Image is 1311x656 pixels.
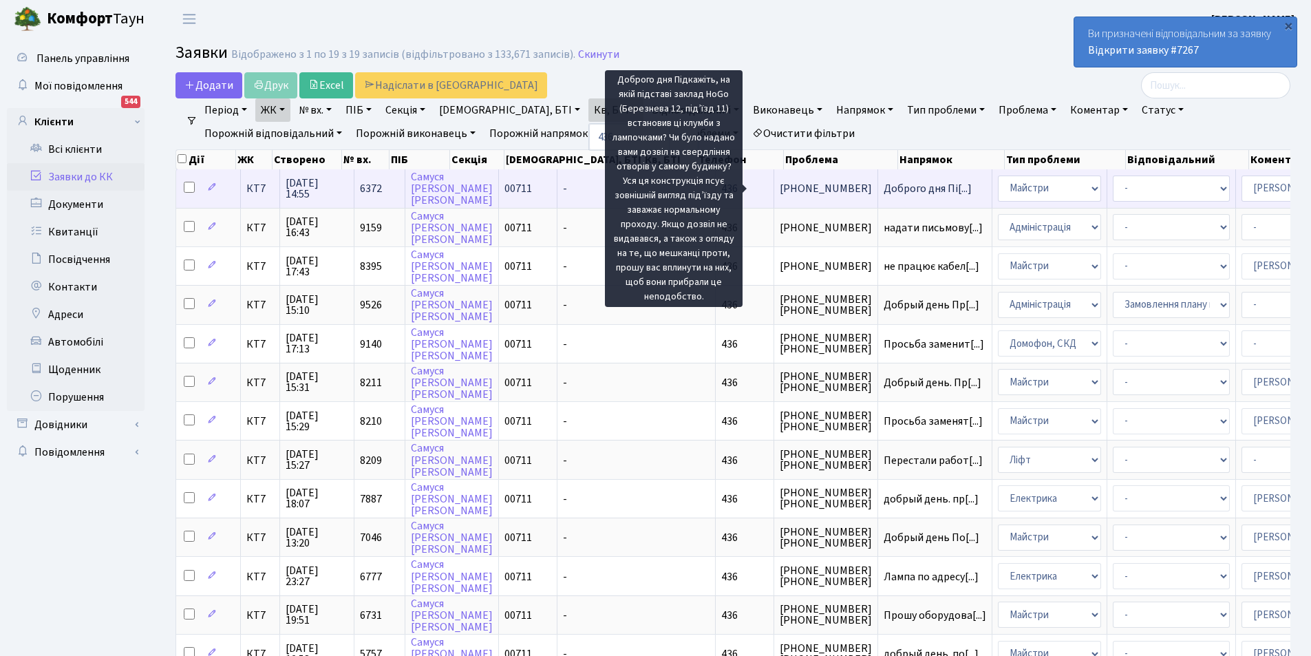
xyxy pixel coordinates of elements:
[7,191,145,218] a: Документи
[780,410,872,432] span: [PHONE_NUMBER] [PHONE_NUMBER]
[175,72,242,98] a: Додати
[1005,150,1126,169] th: Тип проблеми
[411,169,493,208] a: Самуся[PERSON_NAME][PERSON_NAME]
[293,98,337,122] a: № вх.
[884,375,981,390] span: Добрый день. Пр[...]
[360,608,382,623] span: 6731
[286,255,348,277] span: [DATE] 17:43
[411,325,493,363] a: Самуся[PERSON_NAME][PERSON_NAME]
[360,453,382,468] span: 8209
[993,98,1062,122] a: Проблема
[34,78,122,94] span: Мої повідомлення
[360,569,382,584] span: 6777
[411,480,493,518] a: Самуся[PERSON_NAME][PERSON_NAME]
[286,294,348,316] span: [DATE] 15:10
[780,332,872,355] span: [PHONE_NUMBER] [PHONE_NUMBER]
[1065,98,1133,122] a: Коментар
[721,337,738,352] span: 436
[350,122,481,145] a: Порожній виконавець
[7,301,145,328] a: Адреси
[450,150,504,169] th: Секція
[286,604,348,626] span: [DATE] 19:51
[246,222,274,233] span: КТ7
[780,294,872,316] span: [PHONE_NUMBER] [PHONE_NUMBER]
[780,604,872,626] span: [PHONE_NUMBER] [PHONE_NUMBER]
[286,410,348,432] span: [DATE] 15:29
[747,122,860,145] a: Очистити фільтри
[504,375,532,390] span: 00711
[246,339,274,350] span: КТ7
[504,453,532,468] span: 00711
[7,218,145,246] a: Квитанції
[884,491,979,507] span: добрый день. пр[...]
[7,108,145,136] a: Клієнти
[504,530,532,545] span: 00711
[884,220,983,235] span: надати письмову[...]
[246,416,274,427] span: КТ7
[273,150,341,169] th: Створено
[721,530,738,545] span: 436
[199,122,348,145] a: Порожній відповідальний
[780,449,872,471] span: [PHONE_NUMBER] [PHONE_NUMBER]
[286,178,348,200] span: [DATE] 14:55
[299,72,353,98] a: Excel
[1088,43,1199,58] a: Відкрити заявку #7267
[784,150,898,169] th: Проблема
[721,608,738,623] span: 436
[504,569,532,584] span: 00711
[360,337,382,352] span: 9140
[578,48,619,61] a: Скинути
[246,299,274,310] span: КТ7
[231,48,575,61] div: Відображено з 1 по 19 з 19 записів (відфільтровано з 133,671 записів).
[411,518,493,557] a: Самуся[PERSON_NAME][PERSON_NAME]
[411,558,493,596] a: Самуся[PERSON_NAME][PERSON_NAME]
[7,411,145,438] a: Довідники
[286,332,348,355] span: [DATE] 17:13
[286,527,348,549] span: [DATE] 13:20
[411,441,493,480] a: Самуся[PERSON_NAME][PERSON_NAME]
[411,402,493,441] a: Самуся[PERSON_NAME][PERSON_NAME]
[121,96,140,108] div: 544
[342,150,390,169] th: № вх.
[434,98,586,122] a: [DEMOGRAPHIC_DATA], БТІ
[246,377,274,388] span: КТ7
[504,259,532,274] span: 00711
[236,150,273,169] th: ЖК
[780,565,872,587] span: [PHONE_NUMBER] [PHONE_NUMBER]
[1126,150,1249,169] th: Відповідальний
[246,494,274,505] span: КТ7
[484,122,601,145] a: Порожній напрямок
[175,41,228,65] span: Заявки
[286,371,348,393] span: [DATE] 15:31
[721,375,738,390] span: 436
[1211,12,1294,27] b: [PERSON_NAME]
[1074,17,1297,67] div: Ви призначені відповідальним за заявку
[360,220,382,235] span: 9159
[563,297,567,313] span: -
[286,449,348,471] span: [DATE] 15:27
[721,569,738,584] span: 436
[884,337,984,352] span: Просьба заменит[...]
[340,98,377,122] a: ПІБ
[563,337,567,352] span: -
[884,181,972,196] span: Доброго дня Пі[...]
[884,259,979,274] span: не працює кабел[...]
[176,150,236,169] th: Дії
[246,183,274,194] span: КТ7
[504,608,532,623] span: 00711
[47,8,113,30] b: Комфорт
[7,163,145,191] a: Заявки до КК
[563,530,567,545] span: -
[504,181,532,196] span: 00711
[14,6,41,33] img: logo.png
[563,453,567,468] span: -
[286,565,348,587] span: [DATE] 23:27
[411,286,493,324] a: Самуся[PERSON_NAME][PERSON_NAME]
[563,569,567,584] span: -
[246,455,274,466] span: КТ7
[7,383,145,411] a: Порушення
[721,491,738,507] span: 436
[411,209,493,247] a: Самуся[PERSON_NAME][PERSON_NAME]
[780,183,872,194] span: [PHONE_NUMBER]
[7,72,145,100] a: Мої повідомлення544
